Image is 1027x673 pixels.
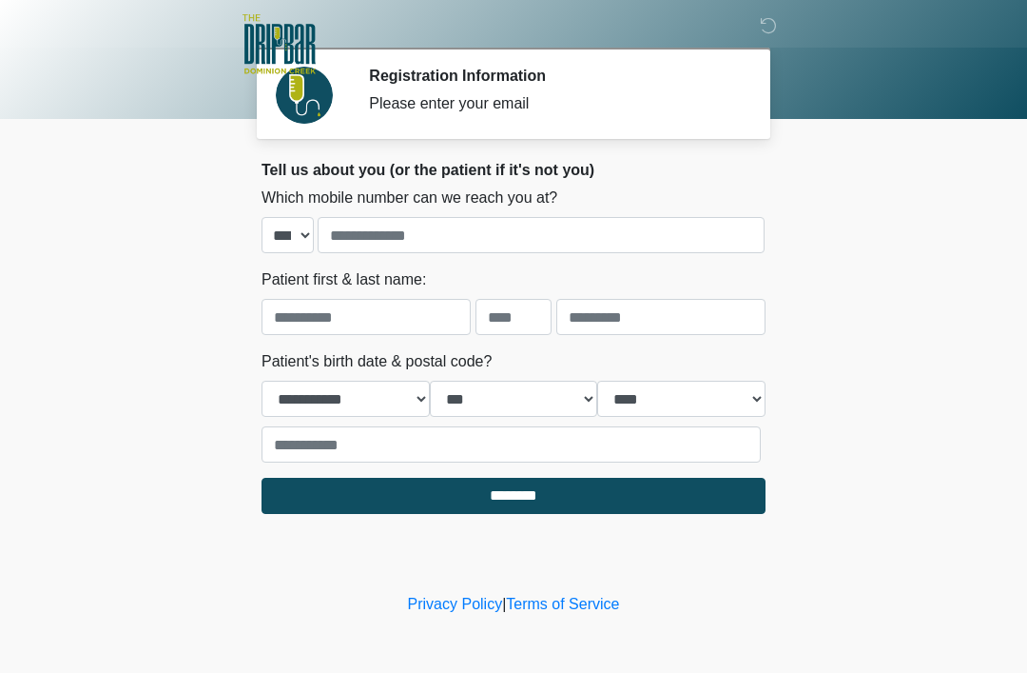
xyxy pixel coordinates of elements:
img: The DRIPBaR - San Antonio Dominion Creek Logo [242,14,316,77]
label: Which mobile number can we reach you at? [262,187,557,209]
h2: Tell us about you (or the patient if it's not you) [262,161,765,179]
div: Please enter your email [369,92,737,115]
a: Terms of Service [506,596,619,612]
img: Agent Avatar [276,67,333,124]
label: Patient first & last name: [262,268,426,291]
label: Patient's birth date & postal code? [262,350,492,373]
a: Privacy Policy [408,596,503,612]
a: | [502,596,506,612]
